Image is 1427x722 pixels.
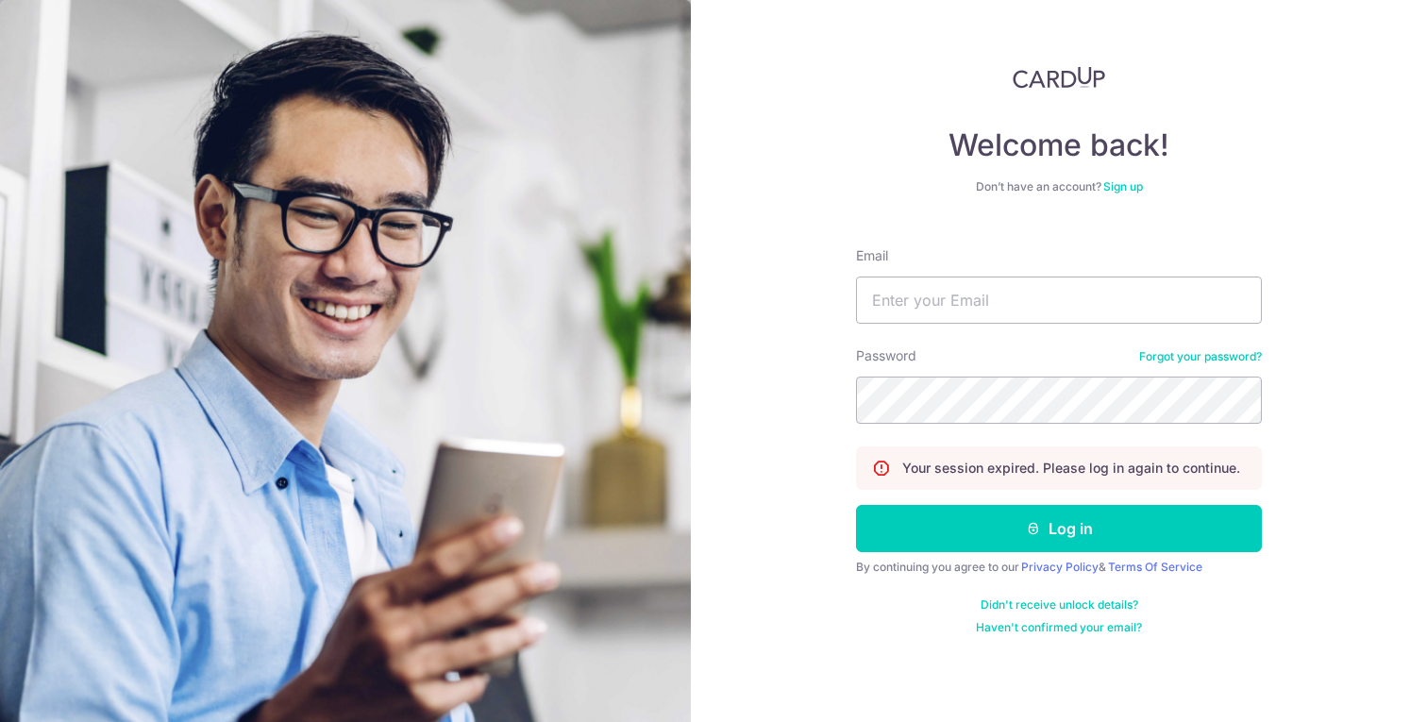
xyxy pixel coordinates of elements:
[976,620,1142,635] a: Haven't confirmed your email?
[856,505,1262,552] button: Log in
[1139,349,1262,364] a: Forgot your password?
[856,560,1262,575] div: By continuing you agree to our &
[856,277,1262,324] input: Enter your Email
[1013,66,1105,89] img: CardUp Logo
[856,179,1262,194] div: Don’t have an account?
[981,597,1138,613] a: Didn't receive unlock details?
[1108,560,1202,574] a: Terms Of Service
[1021,560,1099,574] a: Privacy Policy
[856,346,916,365] label: Password
[856,246,888,265] label: Email
[856,126,1262,164] h4: Welcome back!
[1103,179,1143,193] a: Sign up
[902,459,1240,478] p: Your session expired. Please log in again to continue.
